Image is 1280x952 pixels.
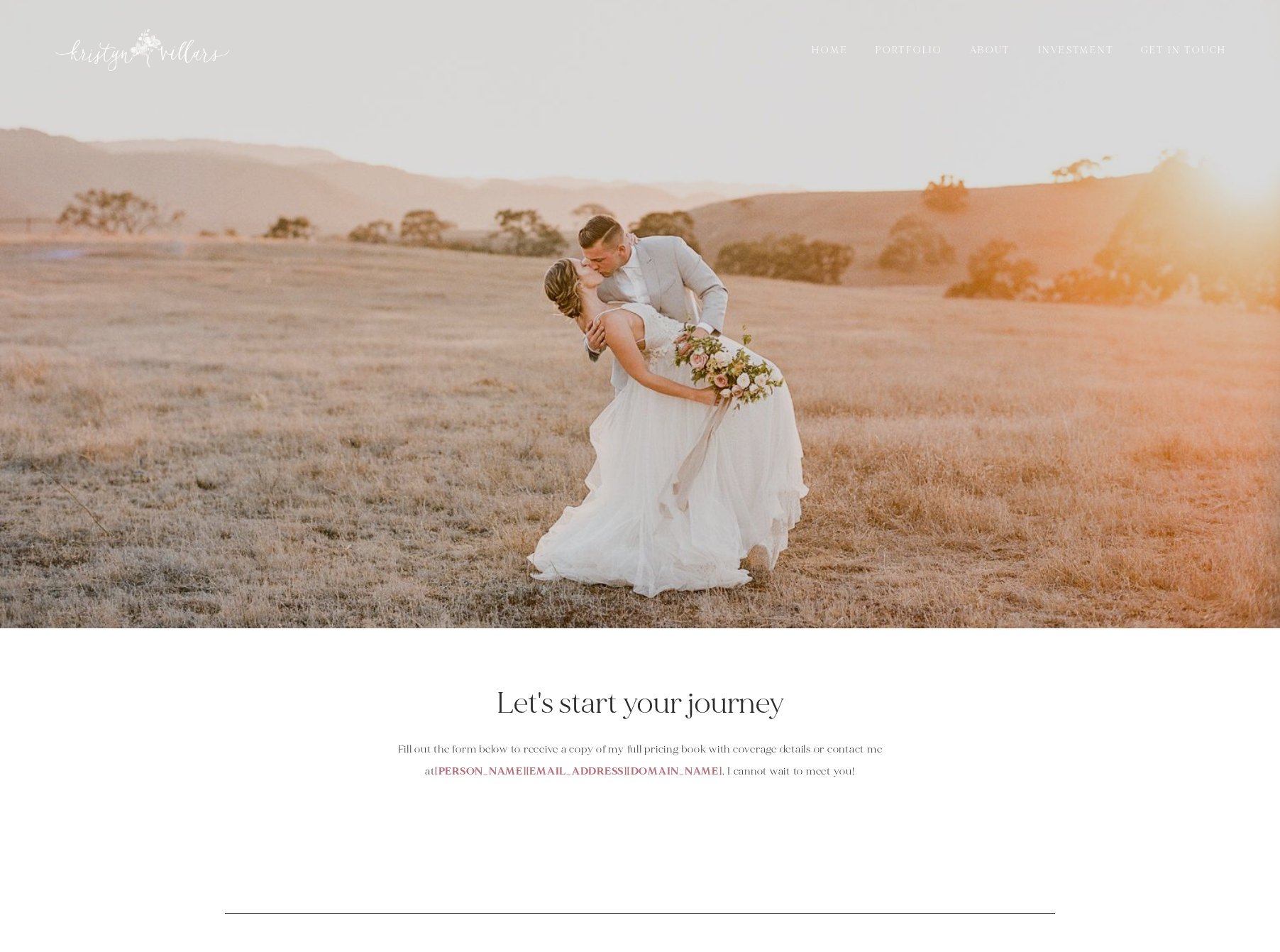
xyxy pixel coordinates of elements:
a: Portfolio [866,43,952,58]
a: About [959,43,1021,58]
h1: Let's start your journey [367,685,913,722]
strong: [PERSON_NAME][EMAIL_ADDRESS][DOMAIN_NAME] [435,764,722,778]
a: Home [802,43,859,58]
a: Investment [1028,43,1124,58]
a: [PERSON_NAME][EMAIL_ADDRESS][DOMAIN_NAME] [435,765,722,778]
img: Kristyn Villars | San Luis Obispo Wedding Photographer [53,27,231,72]
p: Fill out the form below to receive a copy of my full pricing book with coverage details or contac... [367,739,913,782]
a: Get in Touch [1131,43,1237,58]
